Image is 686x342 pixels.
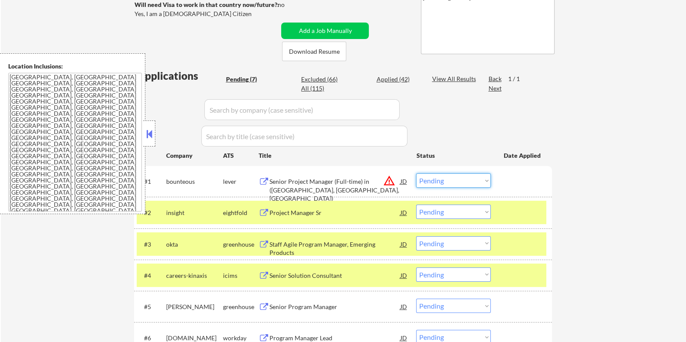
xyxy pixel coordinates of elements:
div: no [277,0,302,9]
button: Add a Job Manually [281,23,369,39]
div: JD [399,299,408,314]
div: [PERSON_NAME] [166,303,223,311]
div: JD [399,236,408,252]
div: JD [399,205,408,220]
div: #3 [144,240,159,249]
strong: Will need Visa to work in that country now/future?: [134,1,279,8]
div: insight [166,208,223,217]
div: Applications [137,71,223,81]
input: Search by title (case sensitive) [201,126,407,147]
div: Location Inclusions: [8,62,142,71]
div: Project Manager Sr [269,208,400,217]
div: View All Results [432,75,478,83]
div: Senior Solution Consultant [269,271,400,280]
div: Senior Program Manager [269,303,400,311]
div: All (115) [301,84,345,93]
div: 1 / 1 [508,75,528,83]
div: icims [223,271,258,280]
div: JD [399,267,408,283]
div: #5 [144,303,159,311]
button: warning_amber [383,175,395,187]
div: Date Applied [503,151,542,160]
div: lever [223,177,258,186]
div: greenhouse [223,303,258,311]
div: Excluded (66) [301,75,345,84]
div: JD [399,173,408,189]
div: Company [166,151,223,160]
div: Yes, I am a [DEMOGRAPHIC_DATA] Citizen [134,10,281,18]
div: eightfold [223,208,258,217]
div: Pending (7) [226,75,269,84]
div: Title [258,151,408,160]
input: Search by company (case sensitive) [204,99,400,120]
div: Senior Project Manager (Full-time) in ([GEOGRAPHIC_DATA], [GEOGRAPHIC_DATA], [GEOGRAPHIC_DATA]) [269,177,400,203]
div: bounteous [166,177,223,186]
button: Download Resume [282,42,346,61]
div: Next [488,84,502,93]
div: Applied (42) [376,75,420,84]
div: Back [488,75,502,83]
div: careers-kinaxis [166,271,223,280]
div: #4 [144,271,159,280]
div: ATS [223,151,258,160]
div: Status [416,147,491,163]
div: greenhouse [223,240,258,249]
div: Staff Agile Program Manager, Emerging Products [269,240,400,257]
div: okta [166,240,223,249]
